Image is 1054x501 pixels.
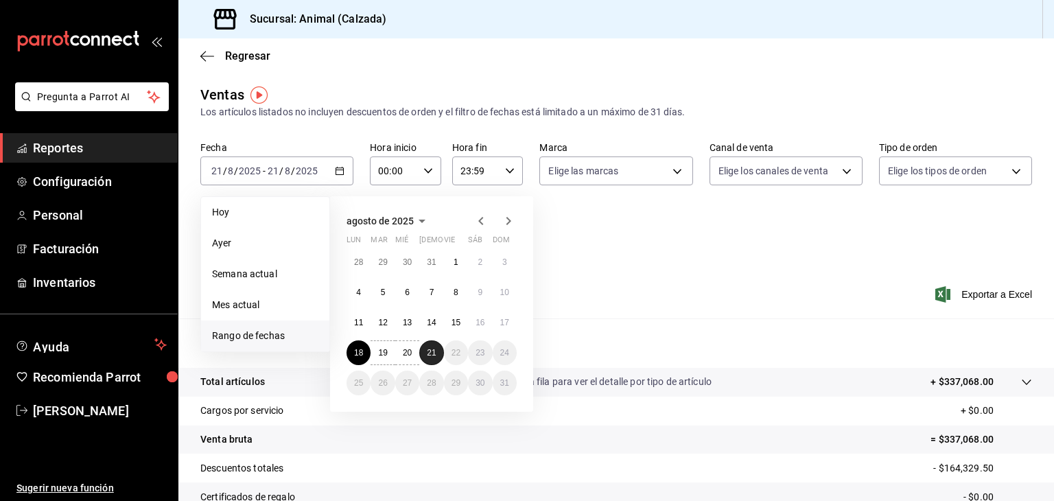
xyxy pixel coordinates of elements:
span: Rango de fechas [212,329,318,343]
span: agosto de 2025 [347,215,414,226]
span: Facturación [33,240,167,258]
button: 18 de agosto de 2025 [347,340,371,365]
span: Semana actual [212,267,318,281]
span: Reportes [33,139,167,157]
abbr: 6 de agosto de 2025 [405,288,410,297]
p: Venta bruta [200,432,253,447]
button: 11 de agosto de 2025 [347,310,371,335]
button: 8 de agosto de 2025 [444,280,468,305]
span: / [291,165,295,176]
p: + $337,068.00 [930,375,994,389]
button: open_drawer_menu [151,36,162,47]
span: Hoy [212,205,318,220]
span: Elige las marcas [548,164,618,178]
span: Recomienda Parrot [33,368,167,386]
p: Da clic en la fila para ver el detalle por tipo de artículo [484,375,712,389]
div: Los artículos listados no incluyen descuentos de orden y el filtro de fechas está limitado a un m... [200,105,1032,119]
abbr: 27 de agosto de 2025 [403,378,412,388]
p: + $0.00 [961,404,1032,418]
abbr: 17 de agosto de 2025 [500,318,509,327]
input: -- [211,165,223,176]
abbr: 30 de julio de 2025 [403,257,412,267]
span: [PERSON_NAME] [33,401,167,420]
abbr: 22 de agosto de 2025 [452,348,460,358]
span: Regresar [225,49,270,62]
p: - $164,329.50 [933,461,1032,476]
abbr: jueves [419,235,500,250]
label: Hora fin [452,143,524,152]
span: Mes actual [212,298,318,312]
span: Inventarios [33,273,167,292]
button: 20 de agosto de 2025 [395,340,419,365]
button: 19 de agosto de 2025 [371,340,395,365]
button: agosto de 2025 [347,213,430,229]
abbr: sábado [468,235,482,250]
abbr: 30 de agosto de 2025 [476,378,484,388]
img: Tooltip marker [250,86,268,104]
abbr: viernes [444,235,455,250]
button: 16 de agosto de 2025 [468,310,492,335]
a: Pregunta a Parrot AI [10,100,169,114]
abbr: 7 de agosto de 2025 [430,288,434,297]
input: -- [284,165,291,176]
button: 9 de agosto de 2025 [468,280,492,305]
abbr: 28 de agosto de 2025 [427,378,436,388]
button: 17 de agosto de 2025 [493,310,517,335]
span: Sugerir nueva función [16,481,167,496]
button: 25 de agosto de 2025 [347,371,371,395]
button: 29 de julio de 2025 [371,250,395,275]
button: 6 de agosto de 2025 [395,280,419,305]
button: Exportar a Excel [938,286,1032,303]
abbr: 2 de agosto de 2025 [478,257,482,267]
button: 2 de agosto de 2025 [468,250,492,275]
abbr: 9 de agosto de 2025 [478,288,482,297]
button: 13 de agosto de 2025 [395,310,419,335]
abbr: lunes [347,235,361,250]
abbr: 23 de agosto de 2025 [476,348,484,358]
div: Ventas [200,84,244,105]
p: Total artículos [200,375,265,389]
button: 10 de agosto de 2025 [493,280,517,305]
span: Pregunta a Parrot AI [37,90,148,104]
abbr: 24 de agosto de 2025 [500,348,509,358]
abbr: 12 de agosto de 2025 [378,318,387,327]
span: / [223,165,227,176]
abbr: 8 de agosto de 2025 [454,288,458,297]
button: 7 de agosto de 2025 [419,280,443,305]
button: 23 de agosto de 2025 [468,340,492,365]
input: -- [227,165,234,176]
button: 3 de agosto de 2025 [493,250,517,275]
button: Pregunta a Parrot AI [15,82,169,111]
label: Fecha [200,143,353,152]
button: 28 de julio de 2025 [347,250,371,275]
button: 24 de agosto de 2025 [493,340,517,365]
span: Ayuda [33,336,149,353]
abbr: 5 de agosto de 2025 [381,288,386,297]
abbr: 20 de agosto de 2025 [403,348,412,358]
button: 1 de agosto de 2025 [444,250,468,275]
button: 21 de agosto de 2025 [419,340,443,365]
h3: Sucursal: Animal (Calzada) [239,11,386,27]
span: - [263,165,266,176]
span: / [234,165,238,176]
label: Tipo de orden [879,143,1032,152]
button: 22 de agosto de 2025 [444,340,468,365]
button: 26 de agosto de 2025 [371,371,395,395]
span: Elige los tipos de orden [888,164,987,178]
span: Ayer [212,236,318,250]
button: 14 de agosto de 2025 [419,310,443,335]
abbr: 11 de agosto de 2025 [354,318,363,327]
abbr: 29 de agosto de 2025 [452,378,460,388]
abbr: 29 de julio de 2025 [378,257,387,267]
span: Personal [33,206,167,224]
button: 12 de agosto de 2025 [371,310,395,335]
button: Regresar [200,49,270,62]
input: ---- [238,165,261,176]
abbr: domingo [493,235,510,250]
button: 28 de agosto de 2025 [419,371,443,395]
abbr: 16 de agosto de 2025 [476,318,484,327]
abbr: 13 de agosto de 2025 [403,318,412,327]
button: 30 de julio de 2025 [395,250,419,275]
abbr: 18 de agosto de 2025 [354,348,363,358]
